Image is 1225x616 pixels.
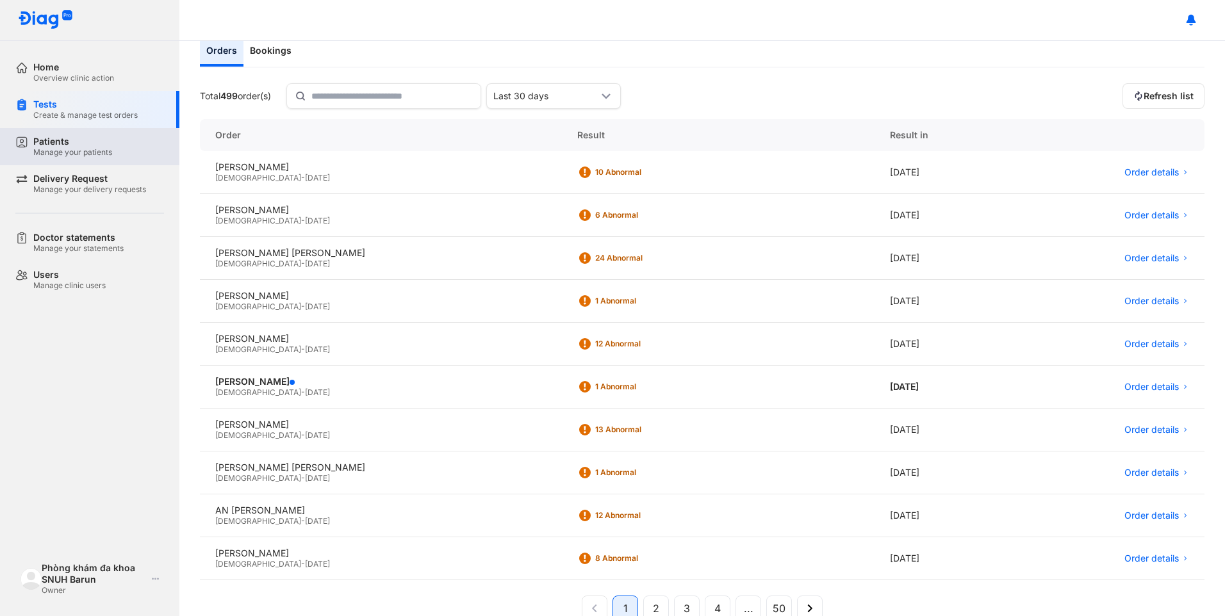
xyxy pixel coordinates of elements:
[595,425,698,435] div: 13 Abnormal
[305,430,330,440] span: [DATE]
[33,184,146,195] div: Manage your delivery requests
[305,516,330,526] span: [DATE]
[1124,338,1179,350] span: Order details
[744,601,753,616] span: ...
[595,339,698,349] div: 12 Abnormal
[215,462,547,473] div: [PERSON_NAME] [PERSON_NAME]
[305,302,330,311] span: [DATE]
[215,259,301,268] span: [DEMOGRAPHIC_DATA]
[653,601,659,616] span: 2
[33,73,114,83] div: Overview clinic action
[215,290,547,302] div: [PERSON_NAME]
[305,259,330,268] span: [DATE]
[875,280,1013,323] div: [DATE]
[18,10,73,30] img: logo
[215,547,547,559] div: [PERSON_NAME]
[684,601,690,616] span: 3
[1124,424,1179,435] span: Order details
[42,562,146,585] div: Phòng khám đa khoa SNUH Barun
[773,601,785,616] span: 50
[33,99,138,110] div: Tests
[1124,252,1179,264] span: Order details
[1124,553,1179,564] span: Order details
[220,90,238,101] span: 499
[1122,83,1204,109] button: Refresh list
[215,161,547,173] div: [PERSON_NAME]
[595,510,698,521] div: 12 Abnormal
[595,553,698,563] div: 8 Abnormal
[33,243,124,254] div: Manage your statements
[595,210,698,220] div: 6 Abnormal
[215,387,301,397] span: [DEMOGRAPHIC_DATA]
[714,601,721,616] span: 4
[1124,467,1179,478] span: Order details
[200,37,243,67] div: Orders
[301,473,305,483] span: -
[875,537,1013,580] div: [DATE]
[875,323,1013,366] div: [DATE]
[301,344,305,354] span: -
[1124,295,1179,307] span: Order details
[1124,166,1179,178] span: Order details
[33,232,124,243] div: Doctor statements
[301,173,305,182] span: -
[243,37,298,67] div: Bookings
[595,467,698,478] div: 1 Abnormal
[215,333,547,344] div: [PERSON_NAME]
[875,237,1013,280] div: [DATE]
[215,204,547,216] div: [PERSON_NAME]
[1124,510,1179,521] span: Order details
[301,387,305,397] span: -
[1124,381,1179,393] span: Order details
[215,247,547,259] div: [PERSON_NAME] [PERSON_NAME]
[33,173,146,184] div: Delivery Request
[215,216,301,225] span: [DEMOGRAPHIC_DATA]
[215,505,547,516] div: AN [PERSON_NAME]
[875,366,1013,409] div: [DATE]
[301,216,305,225] span: -
[200,119,562,151] div: Order
[875,451,1013,494] div: [DATE]
[305,559,330,569] span: [DATE]
[875,151,1013,194] div: [DATE]
[215,430,301,440] span: [DEMOGRAPHIC_DATA]
[875,119,1013,151] div: Result in
[1124,209,1179,221] span: Order details
[33,61,114,73] div: Home
[215,559,301,569] span: [DEMOGRAPHIC_DATA]
[301,259,305,268] span: -
[562,119,875,151] div: Result
[595,296,698,306] div: 1 Abnormal
[595,167,698,177] div: 10 Abnormal
[215,173,301,182] span: [DEMOGRAPHIC_DATA]
[301,302,305,311] span: -
[33,136,112,147] div: Patients
[215,376,547,387] div: [PERSON_NAME]
[595,382,698,392] div: 1 Abnormal
[215,419,547,430] div: [PERSON_NAME]
[623,601,628,616] span: 1
[305,216,330,225] span: [DATE]
[215,516,301,526] span: [DEMOGRAPHIC_DATA]
[215,344,301,354] span: [DEMOGRAPHIC_DATA]
[215,473,301,483] span: [DEMOGRAPHIC_DATA]
[875,194,1013,237] div: [DATE]
[21,568,42,589] img: logo
[200,90,271,102] div: Total order(s)
[301,516,305,526] span: -
[875,409,1013,451] div: [DATE]
[42,585,146,596] div: Owner
[33,110,138,120] div: Create & manage test orders
[493,90,598,102] div: Last 30 days
[301,430,305,440] span: -
[33,147,112,158] div: Manage your patients
[33,269,106,280] div: Users
[875,494,1013,537] div: [DATE]
[305,344,330,354] span: [DATE]
[305,173,330,182] span: [DATE]
[215,302,301,311] span: [DEMOGRAPHIC_DATA]
[305,473,330,483] span: [DATE]
[33,280,106,291] div: Manage clinic users
[595,253,698,263] div: 24 Abnormal
[301,559,305,569] span: -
